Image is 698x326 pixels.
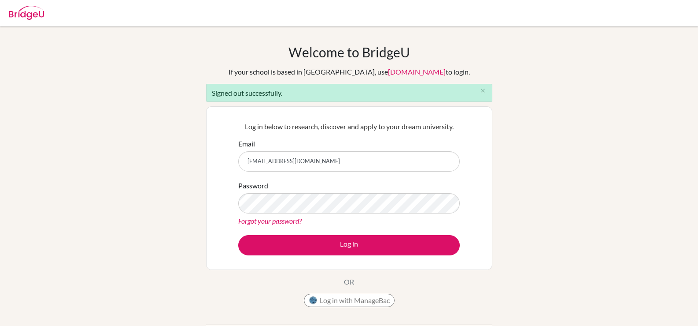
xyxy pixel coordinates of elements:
[9,6,44,20] img: Bridge-U
[238,235,460,255] button: Log in
[238,180,268,191] label: Password
[474,84,492,97] button: Close
[304,294,395,307] button: Log in with ManageBac
[238,121,460,132] p: Log in below to research, discover and apply to your dream university.
[388,67,446,76] a: [DOMAIN_NAME]
[238,139,255,149] label: Email
[238,217,302,225] a: Forgot your password?
[344,277,354,287] p: OR
[206,84,492,102] div: Signed out successfully.
[229,67,470,77] div: If your school is based in [GEOGRAPHIC_DATA], use to login.
[480,87,486,94] i: close
[288,44,410,60] h1: Welcome to BridgeU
